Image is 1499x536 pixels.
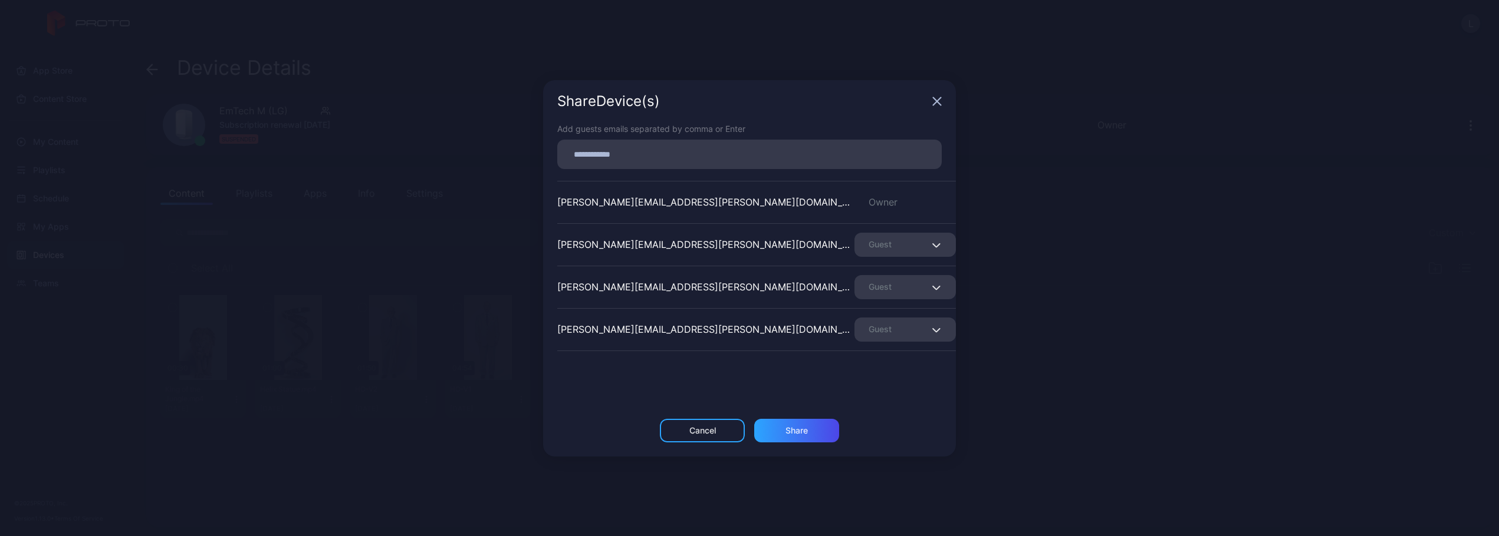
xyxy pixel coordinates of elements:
div: Add guests emails separated by comma or Enter [557,123,942,135]
div: Cancel [689,426,716,435]
button: Cancel [660,419,745,442]
div: Owner [854,195,956,209]
button: Share [754,419,839,442]
div: Share [785,426,808,435]
div: [PERSON_NAME][EMAIL_ADDRESS][PERSON_NAME][DOMAIN_NAME] [557,195,854,209]
button: Guest [854,233,956,257]
button: Guest [854,275,956,299]
button: Guest [854,317,956,342]
div: Share Device (s) [557,94,928,108]
div: [PERSON_NAME][EMAIL_ADDRESS][PERSON_NAME][DOMAIN_NAME] [557,322,854,336]
div: [PERSON_NAME][EMAIL_ADDRESS][PERSON_NAME][DOMAIN_NAME] [557,237,854,252]
div: [PERSON_NAME][EMAIL_ADDRESS][PERSON_NAME][DOMAIN_NAME] [557,280,854,294]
